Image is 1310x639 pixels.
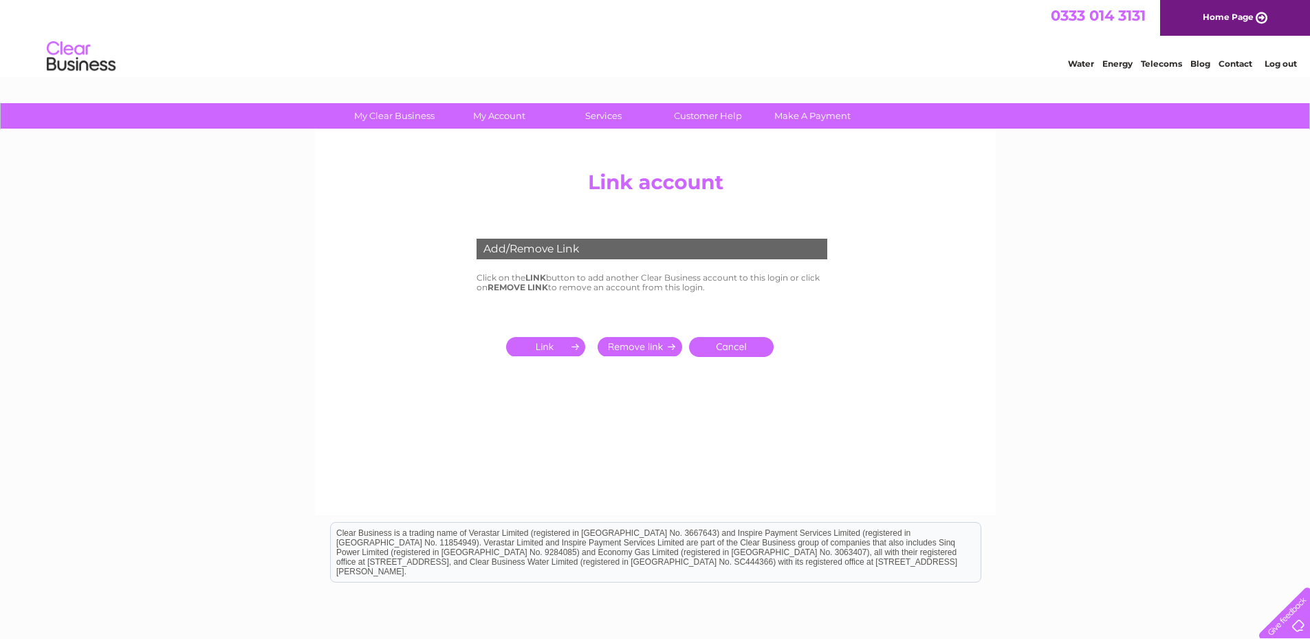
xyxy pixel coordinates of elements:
a: Water [1068,58,1094,69]
a: Services [547,103,660,129]
a: Telecoms [1141,58,1182,69]
div: Add/Remove Link [477,239,827,259]
input: Submit [506,337,591,356]
a: Log out [1265,58,1297,69]
a: Customer Help [651,103,765,129]
b: LINK [525,272,546,283]
b: REMOVE LINK [488,282,548,292]
a: Blog [1190,58,1210,69]
img: logo.png [46,36,116,78]
a: Contact [1219,58,1252,69]
a: Cancel [689,337,774,357]
a: My Clear Business [338,103,451,129]
div: Clear Business is a trading name of Verastar Limited (registered in [GEOGRAPHIC_DATA] No. 3667643... [331,8,981,67]
a: My Account [442,103,556,129]
a: Energy [1102,58,1133,69]
td: Click on the button to add another Clear Business account to this login or click on to remove an ... [473,270,838,296]
input: Submit [598,337,682,356]
a: Make A Payment [756,103,869,129]
a: 0333 014 3131 [1051,7,1146,24]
